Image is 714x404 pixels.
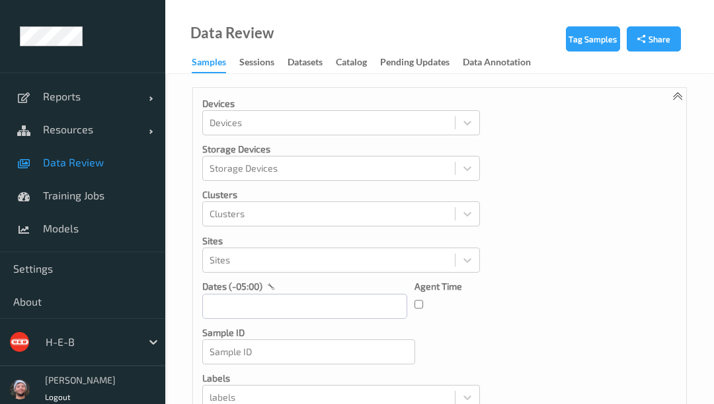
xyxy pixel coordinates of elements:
[627,26,681,51] button: Share
[190,26,274,40] div: Data Review
[202,372,480,385] p: labels
[463,55,531,72] div: Data Annotation
[202,326,415,339] p: Sample ID
[336,53,380,72] a: Catalog
[336,55,367,72] div: Catalog
[415,280,462,293] p: Agent Time
[288,55,323,72] div: Datasets
[202,97,480,110] p: Devices
[239,55,274,72] div: Sessions
[239,53,288,72] a: Sessions
[202,143,480,156] p: Storage Devices
[192,53,239,73] a: Samples
[463,53,544,72] a: Data Annotation
[202,188,480,201] p: Clusters
[288,53,336,72] a: Datasets
[202,234,480,248] p: Sites
[380,53,463,72] a: Pending Updates
[192,55,226,73] div: Samples
[566,26,620,51] button: Tag Samples
[202,280,262,293] p: dates (-05:00)
[380,55,450,72] div: Pending Updates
